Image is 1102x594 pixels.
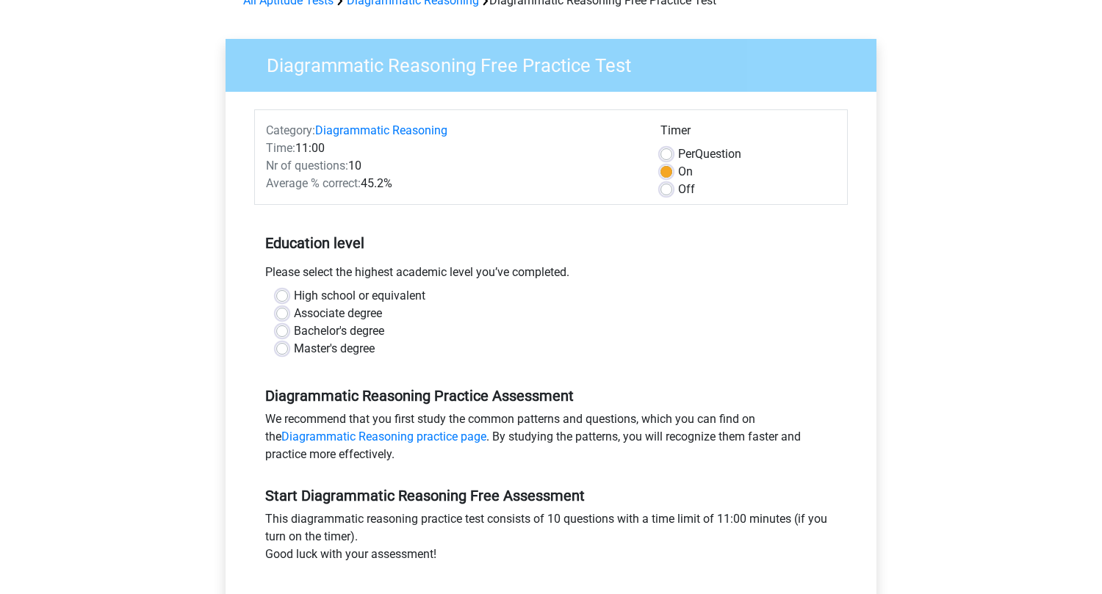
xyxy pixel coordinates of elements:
[294,305,382,322] label: Associate degree
[255,140,649,157] div: 11:00
[294,340,375,358] label: Master's degree
[254,264,848,287] div: Please select the highest academic level you’ve completed.
[249,48,865,77] h3: Diagrammatic Reasoning Free Practice Test
[294,287,425,305] label: High school or equivalent
[678,181,695,198] label: Off
[266,176,361,190] span: Average % correct:
[294,322,384,340] label: Bachelor's degree
[660,122,836,145] div: Timer
[281,430,486,443] a: Diagrammatic Reasoning practice page
[265,228,837,258] h5: Education level
[255,175,649,192] div: 45.2%
[254,410,848,469] div: We recommend that you first study the common patterns and questions, which you can find on the . ...
[255,157,649,175] div: 10
[265,487,837,504] h5: Start Diagrammatic Reasoning Free Assessment
[266,159,348,173] span: Nr of questions:
[315,123,447,137] a: Diagrammatic Reasoning
[254,510,848,569] div: This diagrammatic reasoning practice test consists of 10 questions with a time limit of 11:00 min...
[678,145,741,163] label: Question
[266,141,295,155] span: Time:
[678,163,693,181] label: On
[266,123,315,137] span: Category:
[265,387,837,405] h5: Diagrammatic Reasoning Practice Assessment
[678,147,695,161] span: Per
